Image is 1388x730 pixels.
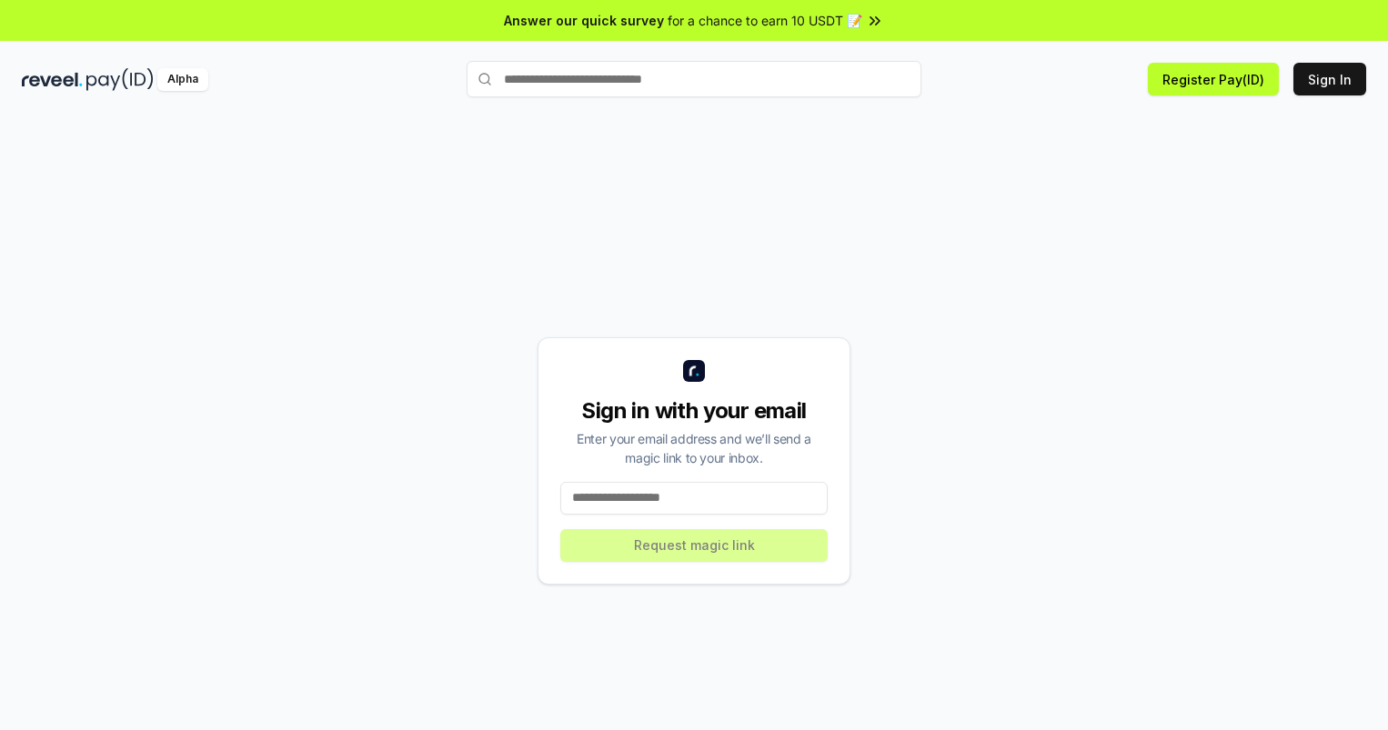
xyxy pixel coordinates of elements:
img: reveel_dark [22,68,83,91]
button: Register Pay(ID) [1148,63,1279,95]
img: logo_small [683,360,705,382]
button: Sign In [1293,63,1366,95]
span: for a chance to earn 10 USDT 📝 [668,11,862,30]
div: Alpha [157,68,208,91]
div: Enter your email address and we’ll send a magic link to your inbox. [560,429,828,467]
img: pay_id [86,68,154,91]
div: Sign in with your email [560,396,828,425]
span: Answer our quick survey [504,11,664,30]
